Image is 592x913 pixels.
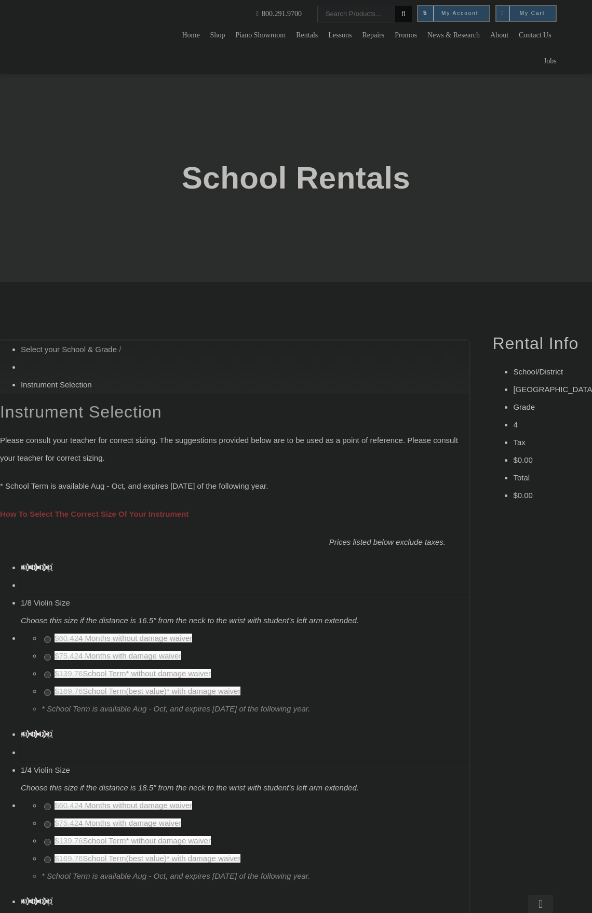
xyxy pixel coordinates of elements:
span: Home [182,27,199,44]
li: Instrument Selection [21,376,469,394]
a: $60.424 Months without damage waiver [55,801,192,810]
span: 800.291.9700 [262,6,302,22]
a: $139.76School Term* without damage waiver [55,669,211,678]
a: Contact Us [519,22,551,48]
a: $169.76School Term(best value)* with damage waiver [55,854,240,863]
input: Search [395,6,412,22]
span: $60.42 [55,801,78,810]
li: 4 [513,416,592,434]
input: Search Products... [317,6,395,22]
span: Promos [395,27,417,44]
em: * School Term is available Aug - Oct, and expires [DATE] of the following year. [42,871,310,880]
span: Jobs [544,53,557,70]
a: Home [182,22,199,48]
span: Lessons [328,27,352,44]
a: $75.424 Months with damage waiver [55,651,181,660]
span: / [119,345,121,354]
span: $75.42 [55,818,78,827]
a: Lessons [328,22,352,48]
li: Grade [513,398,592,416]
span: $139.76 [55,836,83,845]
em: Prices listed below exclude taxes. [329,538,446,546]
li: $0.00 [513,487,592,504]
span: Piano Showroom [235,27,286,44]
div: 1/4 Violin Size [21,761,469,779]
span: News & Research [427,27,480,44]
h2: Rental Info [492,333,592,355]
em: Choose this size if the distance is 16.5" from the neck to the wrist with student's left arm exte... [21,616,359,625]
h1: School Rentals [16,156,576,200]
li: Total [513,469,592,487]
span: Rentals [296,27,318,44]
span: About [490,27,508,44]
a: $169.76School Term(best value)* with damage waiver [55,687,240,695]
span: $139.76 [55,669,83,678]
nav: Top Right [171,5,556,22]
span: $169.76 [55,854,83,863]
span: $60.42 [55,634,78,642]
a: taylors-music-store-west-chester [35,9,139,18]
a: News & Research [427,22,480,48]
nav: Main Menu [171,22,556,74]
span: My Account [428,11,479,16]
li: Tax [513,434,592,451]
li: $0.00 [513,451,592,469]
span: $169.76 [55,687,83,695]
span: $75.42 [55,651,78,660]
a: 800.291.9700 [253,6,302,22]
li: School/District [513,363,592,381]
a: My Account [417,5,490,22]
span: Shop [210,27,225,44]
span: My Cart [507,11,545,16]
a: Rentals [296,22,318,48]
a: $60.424 Months without damage waiver [55,634,192,642]
a: MP3 Clip [21,730,52,739]
div: 1/8 Violin Size [21,594,469,612]
a: MP3 Clip [21,897,52,906]
a: Shop [210,22,225,48]
a: Jobs [544,48,557,74]
li: [GEOGRAPHIC_DATA] [513,381,592,398]
span: Contact Us [519,27,551,44]
a: Promos [395,22,417,48]
a: Select your School & Grade [21,345,117,354]
a: MP3 Clip [21,563,52,572]
a: My Cart [495,5,557,22]
a: Repairs [362,22,384,48]
span: Repairs [362,27,384,44]
a: Piano Showroom [235,22,286,48]
a: About [490,22,508,48]
a: $75.424 Months with damage waiver [55,818,181,827]
a: $139.76School Term* without damage waiver [55,836,211,845]
em: Choose this size if the distance is 18.5" from the neck to the wrist with student's left arm exte... [21,783,359,792]
em: * School Term is available Aug - Oct, and expires [DATE] of the following year. [42,704,310,713]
